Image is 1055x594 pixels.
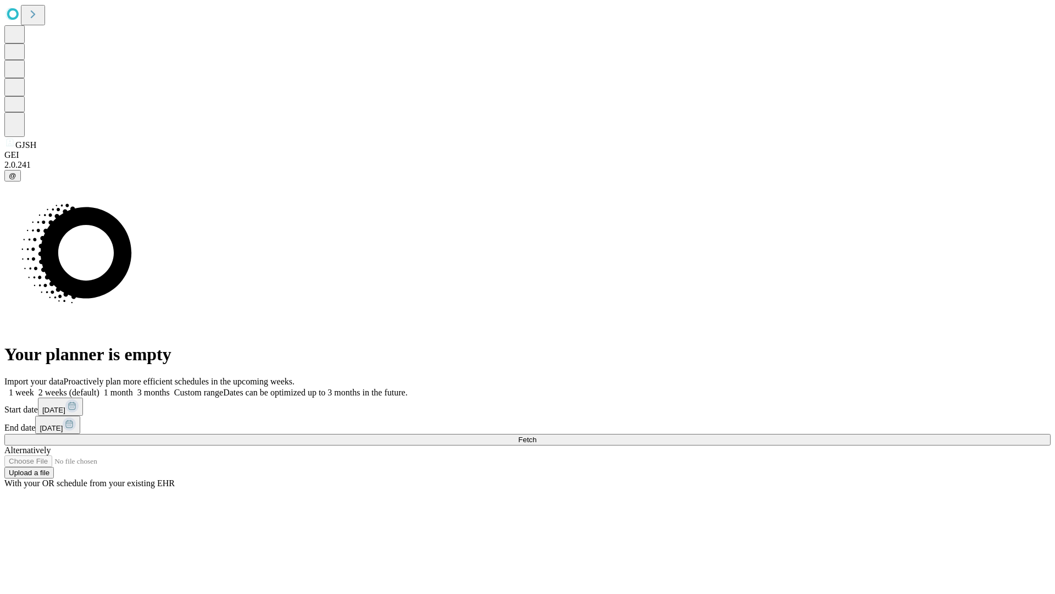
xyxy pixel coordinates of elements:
span: Custom range [174,388,223,397]
div: GEI [4,150,1051,160]
span: @ [9,172,16,180]
span: Proactively plan more efficient schedules in the upcoming weeks. [64,377,295,386]
span: 1 week [9,388,34,397]
span: Fetch [518,436,536,444]
span: Dates can be optimized up to 3 months in the future. [223,388,407,397]
span: [DATE] [42,406,65,414]
span: With your OR schedule from your existing EHR [4,479,175,488]
span: [DATE] [40,424,63,432]
button: Fetch [4,434,1051,446]
button: [DATE] [35,416,80,434]
span: 3 months [137,388,170,397]
h1: Your planner is empty [4,344,1051,365]
button: @ [4,170,21,182]
div: End date [4,416,1051,434]
span: 1 month [104,388,133,397]
div: 2.0.241 [4,160,1051,170]
button: [DATE] [38,398,83,416]
div: Start date [4,398,1051,416]
span: 2 weeks (default) [38,388,99,397]
span: Alternatively [4,446,51,455]
button: Upload a file [4,467,54,479]
span: GJSH [15,140,36,150]
span: Import your data [4,377,64,386]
